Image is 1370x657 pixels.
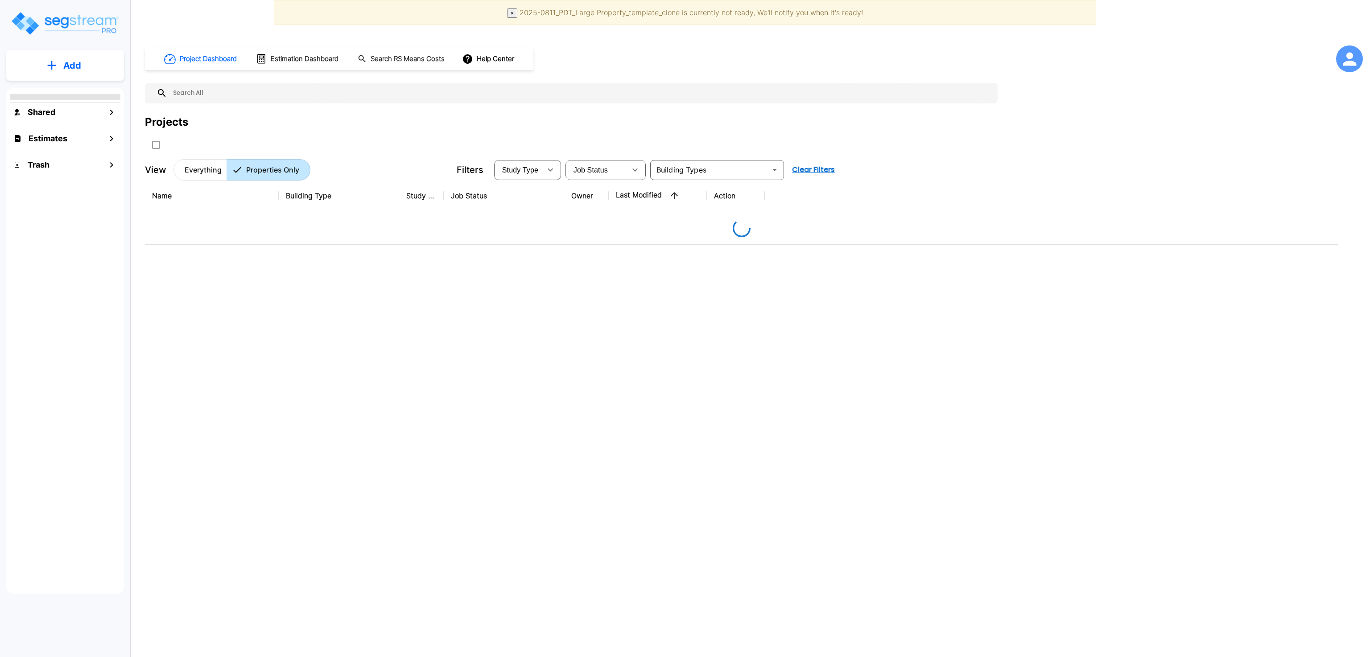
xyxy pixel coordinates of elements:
th: Name [145,180,279,212]
p: Properties Only [246,164,299,175]
p: Filters [457,163,483,177]
button: Help Center [460,50,518,67]
button: Close [507,8,518,18]
th: Action [707,180,765,212]
p: View [145,163,166,177]
th: Job Status [444,180,564,212]
span: Study Type [502,166,538,174]
span: Job Status [574,166,608,174]
h1: Project Dashboard [180,54,237,64]
div: Projects [145,114,188,130]
span: 2025-0811_PDT_Large Property_template_clone is currently not ready, We'll notify you when it's re... [520,8,863,17]
button: Add [6,53,124,78]
input: Building Types [653,164,767,176]
button: Everything [173,159,227,181]
div: Select [567,157,626,182]
button: Search RS Means Costs [354,50,450,68]
th: Building Type [279,180,399,212]
th: Owner [564,180,609,212]
div: Select [496,157,541,182]
h1: Estimation Dashboard [271,54,338,64]
button: SelectAll [147,136,165,154]
button: Open [768,164,781,176]
button: Estimation Dashboard [252,49,343,68]
th: Study Type [399,180,444,212]
th: Last Modified [609,180,707,212]
img: Logo [10,11,120,36]
h1: Trash [28,159,50,171]
p: Add [63,59,81,72]
p: Everything [185,164,222,175]
span: × [511,10,514,16]
h1: Search RS Means Costs [371,54,445,64]
div: Platform [173,159,310,181]
h1: Shared [28,106,55,118]
input: Search All [167,83,993,103]
button: Clear Filters [788,161,838,179]
h1: Estimates [29,132,67,144]
button: Project Dashboard [161,49,242,69]
button: Properties Only [227,159,310,181]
